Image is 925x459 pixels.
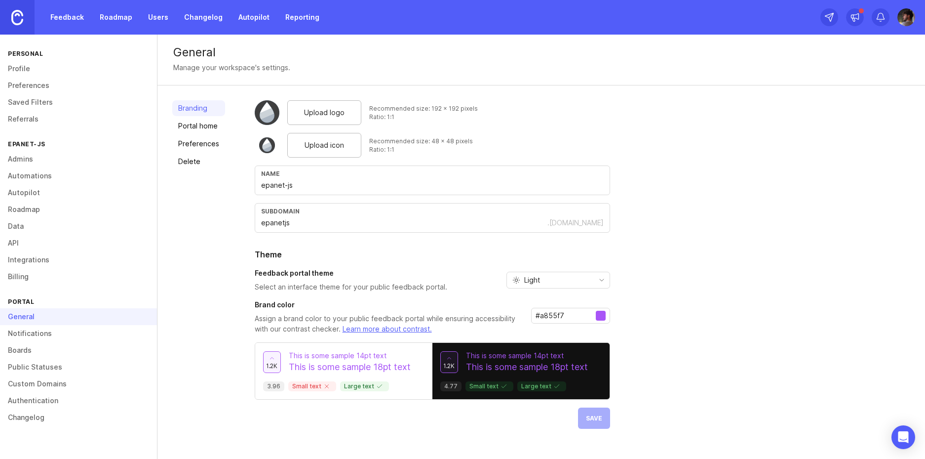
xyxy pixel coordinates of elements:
[469,382,509,390] p: Small text
[343,325,432,333] a: Learn more about contrast.
[255,249,610,260] h2: Theme
[255,282,447,292] p: Select an interface theme for your public feedback portal.
[594,276,610,284] svg: toggle icon
[172,100,225,116] a: Branding
[263,351,281,373] button: 1.2k
[512,276,520,284] svg: prefix icon Sun
[173,62,290,73] div: Manage your workspace's settings.
[172,136,225,152] a: Preferences
[369,145,473,154] div: Ratio: 1:1
[443,362,455,370] span: 1.2k
[289,351,411,361] p: This is some sample 14pt text
[547,218,604,228] div: .[DOMAIN_NAME]
[369,104,478,113] div: Recommended size: 192 x 192 pixels
[172,154,225,169] a: Delete
[524,275,540,286] span: Light
[304,107,345,118] span: Upload logo
[255,314,523,334] p: Assign a brand color to your public feedback portal while ensuring accessibility with our contras...
[173,46,909,58] div: General
[506,272,610,289] div: toggle menu
[142,8,174,26] a: Users
[891,425,915,449] div: Open Intercom Messenger
[255,300,523,310] h3: Brand color
[521,382,562,390] p: Large text
[344,382,385,390] p: Large text
[255,268,447,278] h3: Feedback portal theme
[440,351,458,373] button: 1.2k
[232,8,275,26] a: Autopilot
[172,118,225,134] a: Portal home
[466,351,588,361] p: This is some sample 14pt text
[267,382,280,390] p: 3.96
[466,361,588,374] p: This is some sample 18pt text
[292,382,332,390] p: Small text
[261,208,604,215] div: subdomain
[369,113,478,121] div: Ratio: 1:1
[279,8,325,26] a: Reporting
[94,8,138,26] a: Roadmap
[305,140,344,151] span: Upload icon
[444,382,458,390] p: 4.77
[178,8,229,26] a: Changelog
[369,137,473,145] div: Recommended size: 48 x 48 pixels
[11,10,23,25] img: Canny Home
[261,170,604,177] div: Name
[897,8,915,26] img: Sam Payá
[261,217,547,228] input: Subdomain
[44,8,90,26] a: Feedback
[289,361,411,374] p: This is some sample 18pt text
[266,362,277,370] span: 1.2k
